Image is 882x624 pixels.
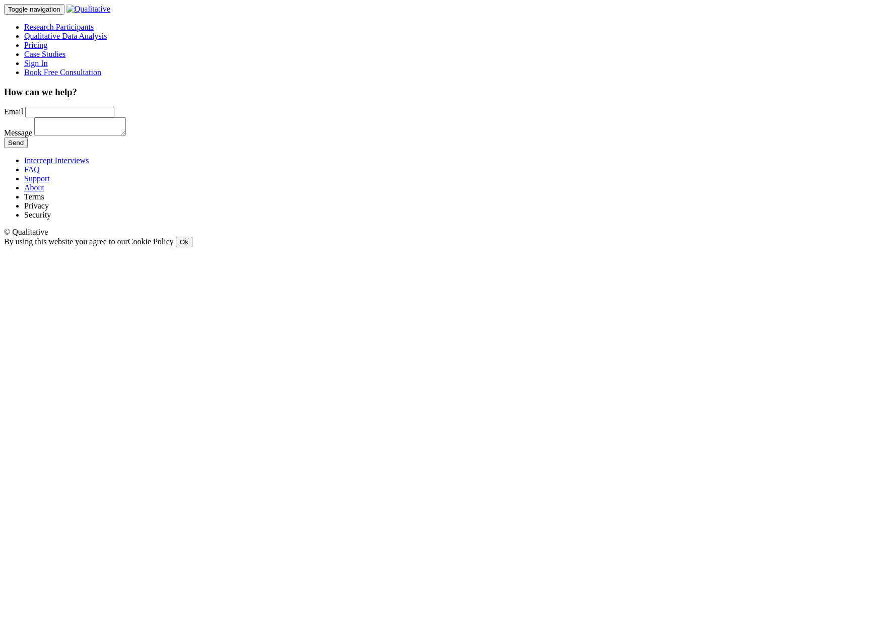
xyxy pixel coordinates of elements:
[4,228,878,237] div: © Qualitative
[4,237,878,247] div: By using this website you agree to our
[24,211,51,219] a: Security
[24,201,49,210] a: Privacy
[4,137,28,148] input: Send
[24,174,50,183] a: Support
[24,32,107,40] a: Qualitative Data Analysis
[24,165,40,174] a: FAQ
[66,5,110,14] img: Qualitative
[24,192,44,201] a: Terms
[24,23,94,31] a: Research Participants
[4,4,64,15] button: Toggle navigation
[4,107,23,116] label: Email
[24,183,44,192] a: About
[8,6,60,13] span: Toggle navigation
[24,59,48,67] a: Sign In
[24,50,65,58] a: Case Studies
[176,237,192,247] button: Ok
[128,237,174,246] a: Cookie Policy
[4,128,32,137] label: Message
[24,41,47,49] a: Pricing
[24,68,101,77] a: Book Free Consultation
[24,156,89,165] a: Intercept Interviews
[4,87,878,98] h3: How can we help?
